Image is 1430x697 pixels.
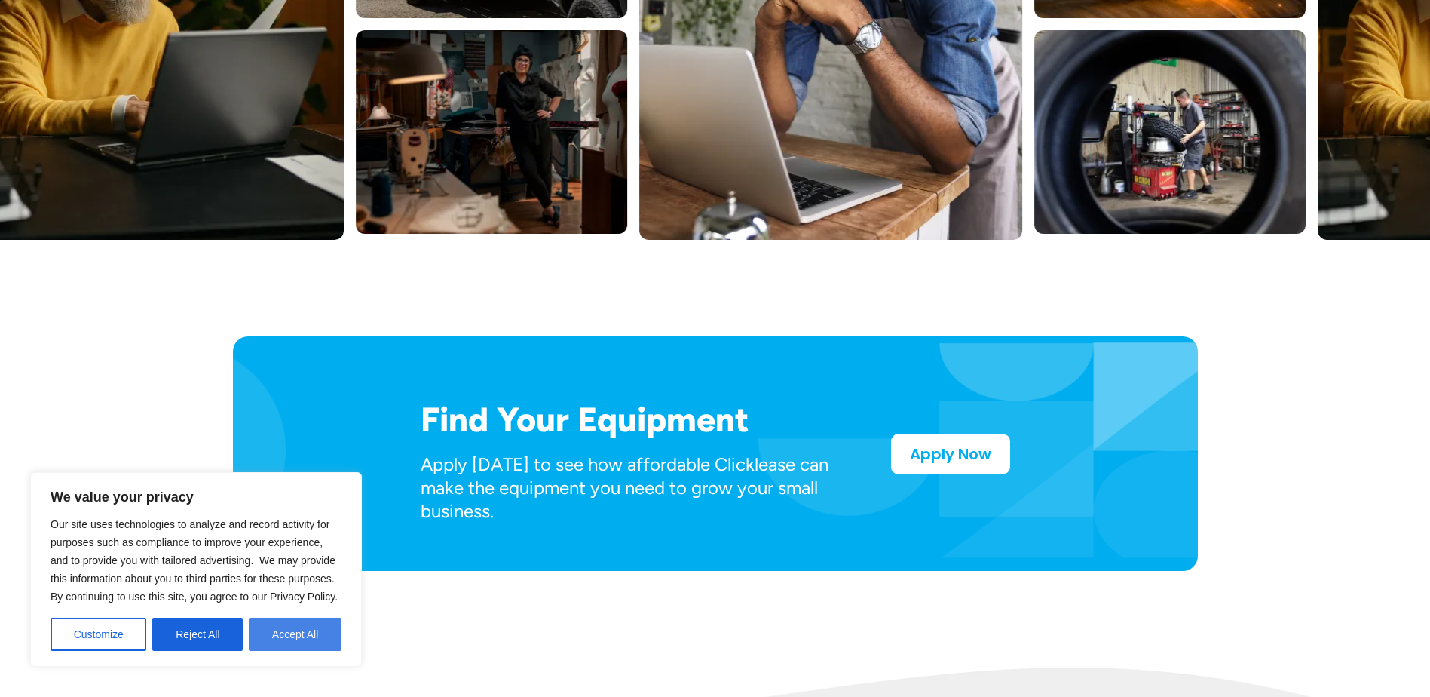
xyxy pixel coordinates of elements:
span: Our site uses technologies to analyze and record activity for purposes such as compliance to impr... [51,518,338,603]
button: Reject All [152,618,243,651]
h2: Find Your Equipment [421,400,843,439]
button: Customize [51,618,146,651]
img: A man fitting a new tire on a rim [1034,30,1306,234]
p: We value your privacy [51,488,341,506]
a: Apply Now [891,434,1010,474]
img: a woman standing next to a sewing machine [356,30,627,234]
div: We value your privacy [30,472,362,667]
p: Apply [DATE] to see how affordable Clicklease can make the equipment you need to grow your small ... [421,453,843,524]
button: Accept All [249,618,341,651]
